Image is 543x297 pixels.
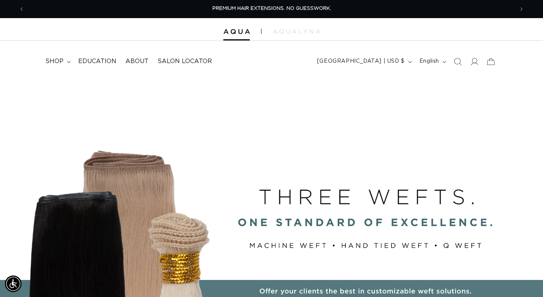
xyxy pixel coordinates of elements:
button: English [415,54,449,69]
button: Previous announcement [13,2,30,16]
div: Accessibility Menu [5,275,22,292]
button: [GEOGRAPHIC_DATA] | USD $ [312,54,415,69]
summary: shop [41,53,74,70]
span: English [419,57,439,65]
span: Salon Locator [158,57,212,65]
span: PREMIUM HAIR EXTENSIONS. NO GUESSWORK. [212,6,331,11]
img: Aqua Hair Extensions [223,29,250,34]
img: aqualyna.com [273,29,320,34]
span: About [125,57,149,65]
span: [GEOGRAPHIC_DATA] | USD $ [317,57,405,65]
span: shop [45,57,63,65]
span: Education [78,57,116,65]
a: Education [74,53,121,70]
summary: Search [449,53,466,70]
a: About [121,53,153,70]
button: Next announcement [513,2,530,16]
a: Salon Locator [153,53,217,70]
